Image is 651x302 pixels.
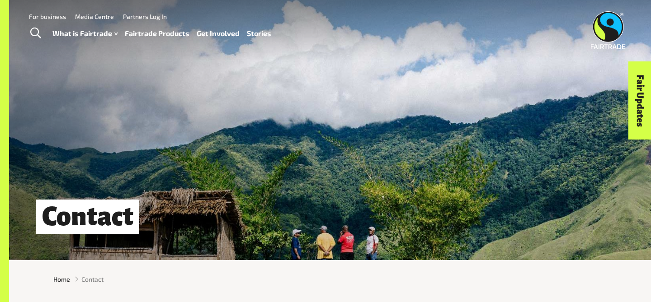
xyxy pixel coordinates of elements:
h1: Contact [36,200,139,234]
a: Stories [247,27,271,40]
img: Fairtrade Australia New Zealand logo [591,11,626,49]
span: Contact [81,274,104,284]
a: Fairtrade Products [125,27,189,40]
a: What is Fairtrade [52,27,118,40]
a: Partners Log In [123,13,167,20]
a: For business [29,13,66,20]
a: Toggle Search [24,22,47,45]
a: Home [53,274,70,284]
a: Get Involved [197,27,240,40]
a: Media Centre [75,13,114,20]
